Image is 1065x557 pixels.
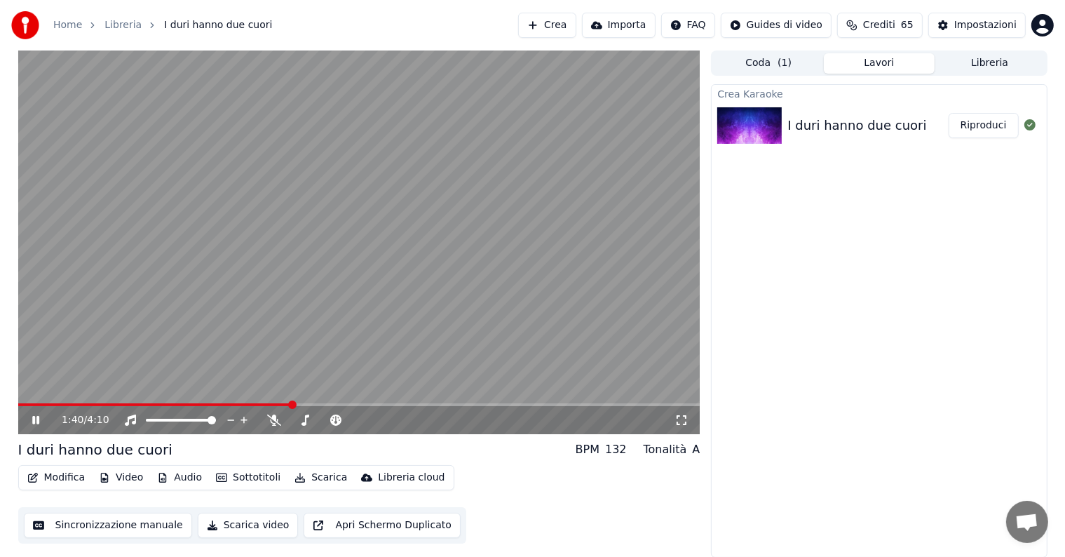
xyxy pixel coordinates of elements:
a: Home [53,18,82,32]
div: Libreria cloud [378,471,445,485]
button: Crea [518,13,576,38]
div: A [692,441,700,458]
button: Scarica video [198,513,299,538]
button: Crediti65 [837,13,923,38]
button: Modifica [22,468,91,488]
button: Sincronizzazione manuale [24,513,192,538]
button: Lavori [824,53,935,74]
div: 132 [605,441,627,458]
div: I duri hanno due cuori [18,440,172,459]
span: 4:10 [87,413,109,427]
span: I duri hanno due cuori [164,18,272,32]
div: Aprire la chat [1006,501,1048,543]
div: Tonalità [644,441,687,458]
button: Riproduci [949,113,1019,138]
span: Crediti [863,18,895,32]
span: ( 1 ) [778,56,792,70]
button: Coda [713,53,824,74]
img: youka [11,11,39,39]
button: Guides di video [721,13,832,38]
button: Sottotitoli [210,468,286,488]
button: Scarica [289,468,353,488]
div: Crea Karaoke [712,85,1046,102]
button: Importa [582,13,656,38]
nav: breadcrumb [53,18,272,32]
div: BPM [576,441,599,458]
span: 1:40 [62,413,83,427]
a: Libreria [104,18,142,32]
button: FAQ [661,13,715,38]
div: / [62,413,95,427]
button: Apri Schermo Duplicato [304,513,460,538]
button: Video [93,468,149,488]
div: Impostazioni [954,18,1017,32]
div: I duri hanno due cuori [787,116,926,135]
button: Audio [151,468,208,488]
button: Libreria [935,53,1045,74]
span: 65 [901,18,914,32]
button: Impostazioni [928,13,1026,38]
